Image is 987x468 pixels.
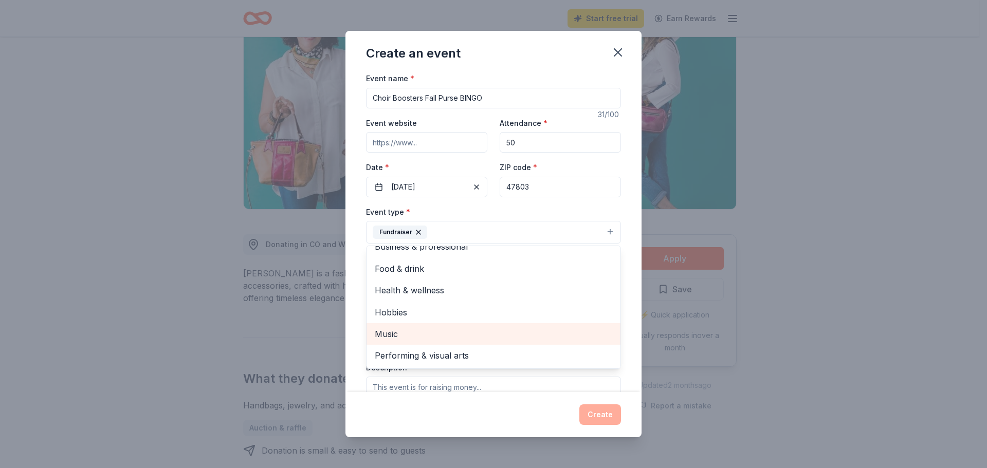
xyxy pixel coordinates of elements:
[375,240,612,253] span: Business & professional
[375,284,612,297] span: Health & wellness
[375,327,612,341] span: Music
[366,246,621,369] div: Fundraiser
[375,349,612,362] span: Performing & visual arts
[375,262,612,275] span: Food & drink
[375,306,612,319] span: Hobbies
[366,221,621,244] button: Fundraiser
[373,226,427,239] div: Fundraiser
